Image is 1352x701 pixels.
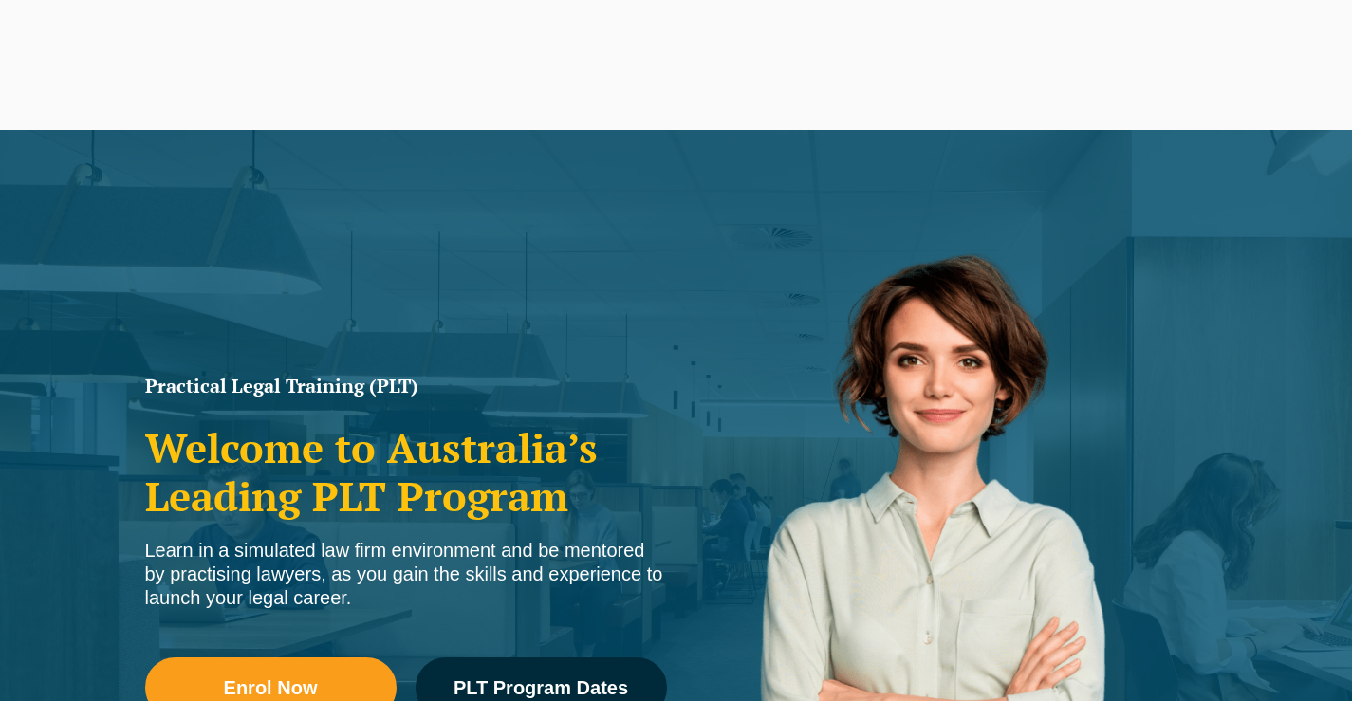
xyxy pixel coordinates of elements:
div: Learn in a simulated law firm environment and be mentored by practising lawyers, as you gain the ... [145,539,667,610]
span: PLT Program Dates [454,678,628,697]
h2: Welcome to Australia’s Leading PLT Program [145,424,667,520]
span: Enrol Now [224,678,318,697]
h1: Practical Legal Training (PLT) [145,377,667,396]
